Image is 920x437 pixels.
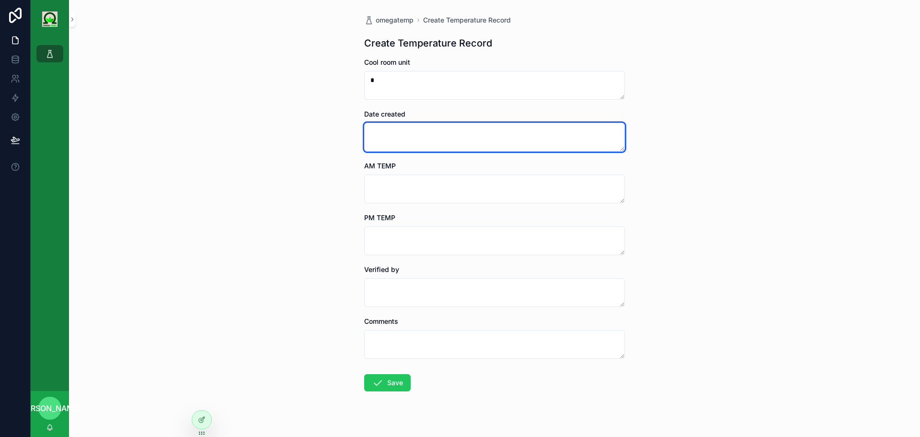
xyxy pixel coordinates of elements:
[364,265,399,273] span: Verified by
[364,15,414,25] a: omegatemp
[364,36,492,50] h1: Create Temperature Record
[364,110,405,118] span: Date created
[364,374,411,391] button: Save
[364,58,410,66] span: Cool room unit
[364,317,398,325] span: Comments
[364,213,395,222] span: PM TEMP
[18,402,81,414] span: [PERSON_NAME]
[364,162,396,170] span: AM TEMP
[376,15,414,25] span: omegatemp
[31,38,69,75] div: scrollable content
[42,12,57,27] img: App logo
[423,15,511,25] a: Create Temperature Record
